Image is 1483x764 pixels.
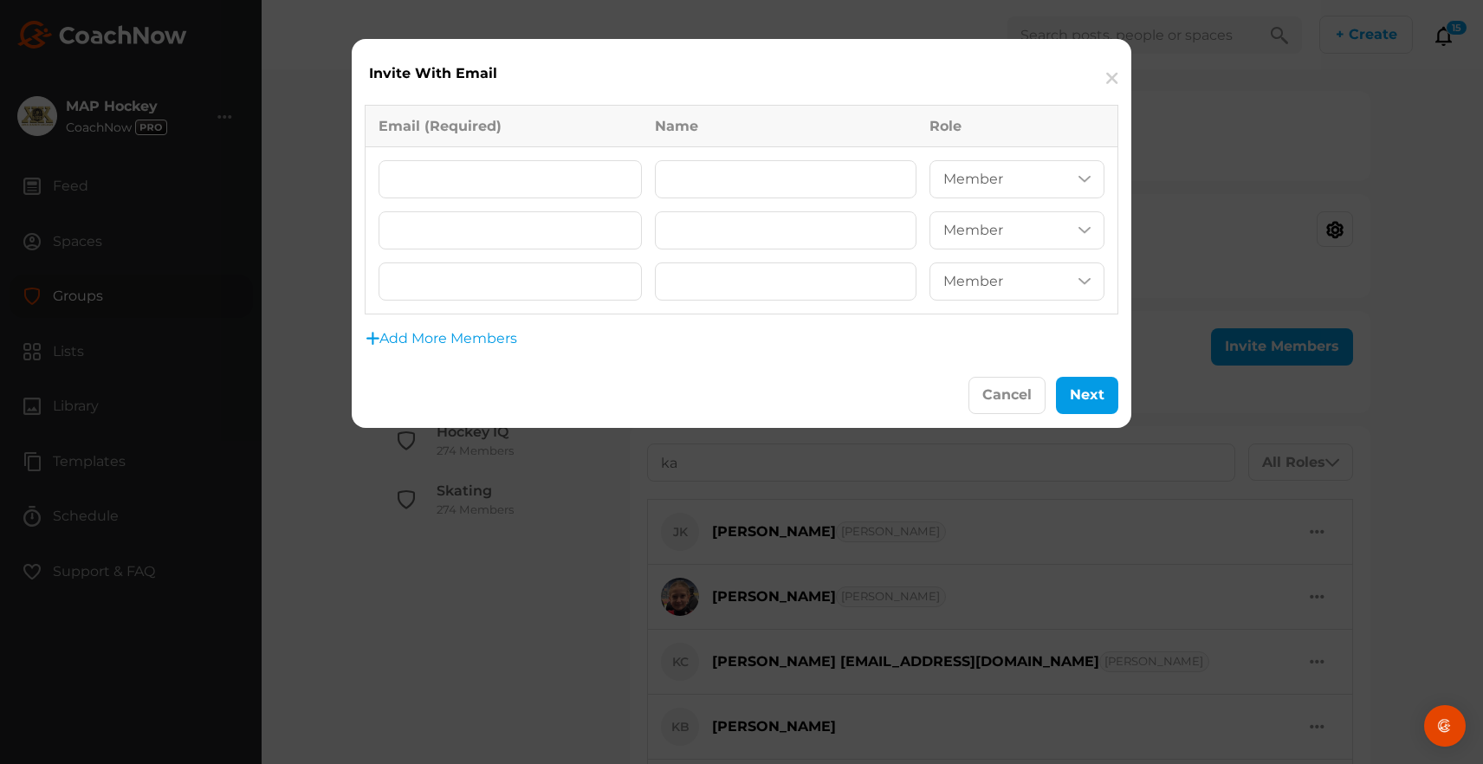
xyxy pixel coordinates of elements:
[352,39,1131,92] div: Invite With Email
[366,106,649,147] th: Email (Required)
[968,377,1046,414] button: Cancel
[365,327,518,350] button: Add More Members
[923,106,1118,147] th: Role
[1056,377,1118,414] button: Next
[648,106,923,147] th: Name
[1424,705,1466,747] div: Open Intercom Messenger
